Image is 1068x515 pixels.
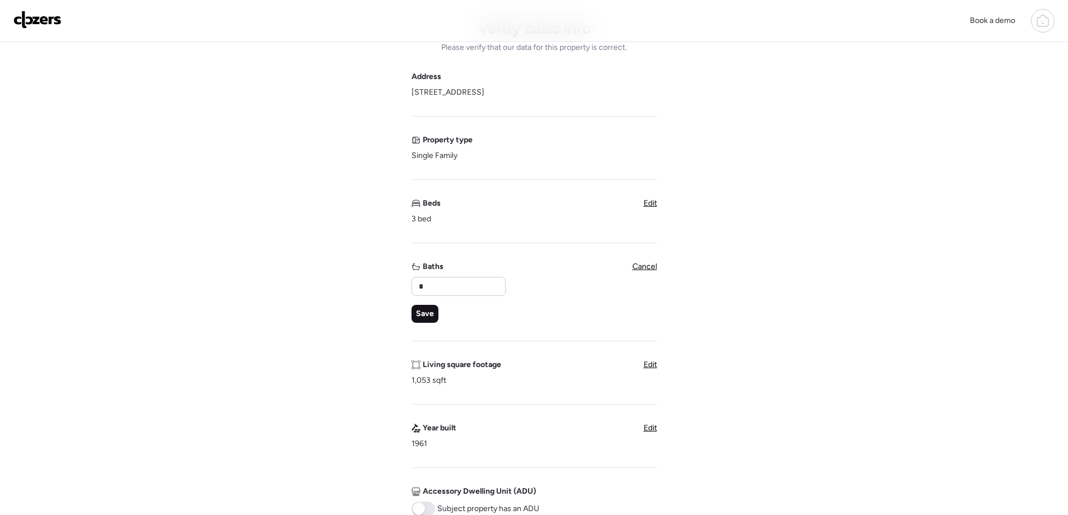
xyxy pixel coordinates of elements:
span: 3 bed [412,214,431,225]
span: Baths [423,261,443,272]
span: 1961 [412,438,427,449]
span: Year built [423,423,456,434]
span: Address [412,71,441,82]
span: [STREET_ADDRESS] [412,87,484,98]
span: Living square footage [423,359,501,370]
span: 1,053 sqft [412,375,446,386]
span: Property type [423,134,473,146]
span: Single Family [412,150,457,161]
span: Please verify that our data for this property is correct. [441,42,627,53]
span: Edit [644,198,657,208]
span: Subject property has an ADU [437,503,539,514]
span: Cancel [632,262,657,271]
span: Book a demo [970,16,1015,25]
span: Beds [423,198,441,209]
img: Logo [13,11,62,29]
span: Edit [644,360,657,369]
span: Save [416,308,434,319]
span: Edit [644,423,657,433]
span: Accessory Dwelling Unit (ADU) [423,486,536,497]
